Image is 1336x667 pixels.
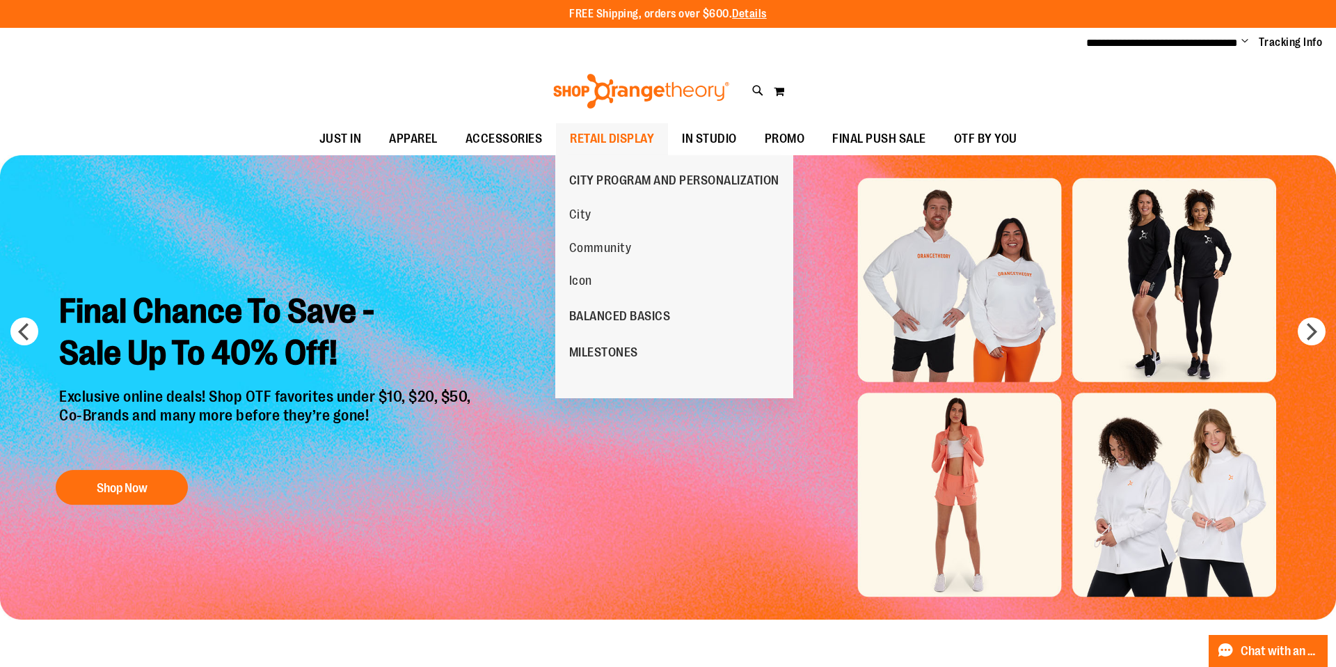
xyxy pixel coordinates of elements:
a: Tracking Info [1259,35,1323,50]
span: FINAL PUSH SALE [832,123,926,155]
button: Shop Now [56,470,188,505]
img: Shop Orangetheory [551,74,731,109]
span: APPAREL [389,123,438,155]
span: PROMO [765,123,805,155]
span: RETAIL DISPLAY [570,123,654,155]
button: Account menu [1241,36,1248,49]
span: JUST IN [319,123,362,155]
span: BALANCED BASICS [569,309,671,327]
span: Community [569,241,632,258]
span: IN STUDIO [682,123,737,155]
span: City [569,207,591,225]
a: Final Chance To Save -Sale Up To 40% Off! Exclusive online deals! Shop OTF favorites under $10, $... [49,280,485,512]
p: Exclusive online deals! Shop OTF favorites under $10, $20, $50, Co-Brands and many more before th... [49,388,485,456]
button: next [1298,317,1326,345]
button: Chat with an Expert [1209,635,1328,667]
span: Icon [569,274,592,291]
span: CITY PROGRAM AND PERSONALIZATION [569,173,779,191]
h2: Final Chance To Save - Sale Up To 40% Off! [49,280,485,388]
p: FREE Shipping, orders over $600. [569,6,767,22]
a: Details [732,8,767,20]
span: OTF BY YOU [954,123,1017,155]
span: ACCESSORIES [466,123,543,155]
span: MILESTONES [569,345,638,363]
button: prev [10,317,38,345]
span: Chat with an Expert [1241,645,1319,658]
